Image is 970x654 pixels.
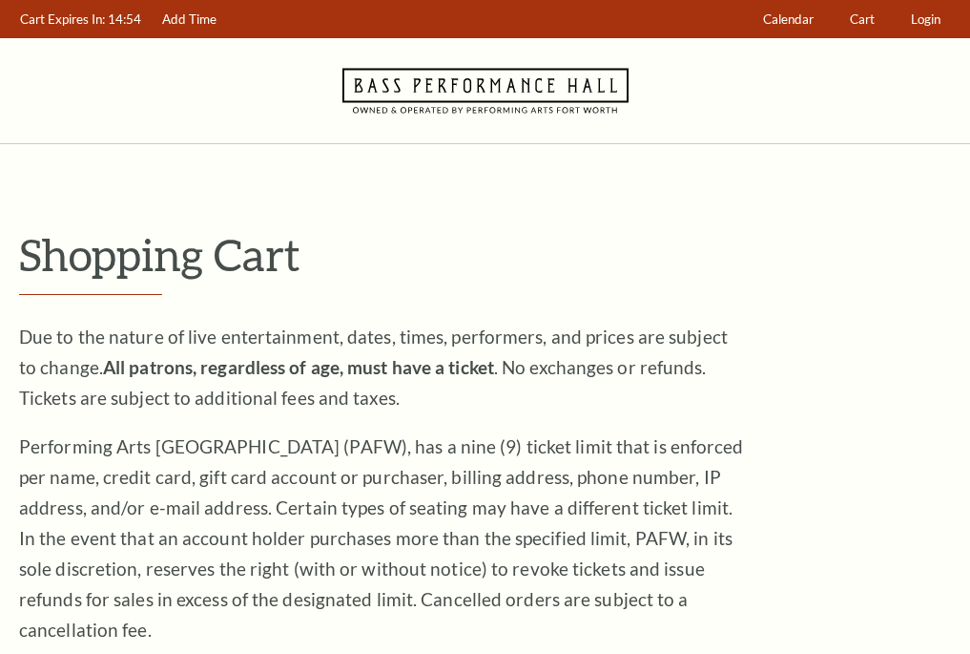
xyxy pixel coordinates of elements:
[19,432,744,645] p: Performing Arts [GEOGRAPHIC_DATA] (PAFW), has a nine (9) ticket limit that is enforced per name, ...
[103,356,494,378] strong: All patrons, regardless of age, must have a ticket
[763,11,814,27] span: Calendar
[850,11,875,27] span: Cart
[19,230,951,279] p: Shopping Cart
[902,1,950,38] a: Login
[754,1,823,38] a: Calendar
[19,326,728,409] span: Due to the nature of live entertainment, dates, times, performers, and prices are subject to chan...
[108,11,141,27] span: 14:54
[841,1,884,38] a: Cart
[154,1,226,38] a: Add Time
[20,11,105,27] span: Cart Expires In:
[911,11,940,27] span: Login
